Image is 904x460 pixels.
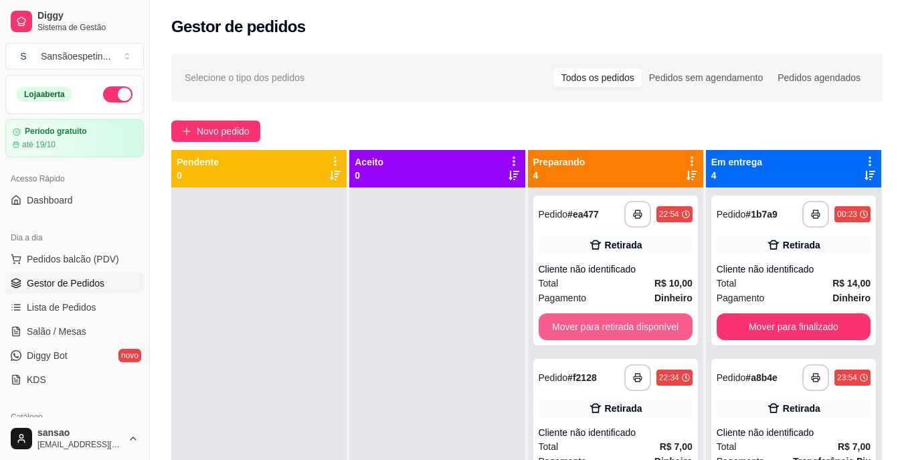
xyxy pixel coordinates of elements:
div: Retirada [783,402,820,415]
div: Todos os pedidos [554,68,642,87]
div: Catálogo [5,406,144,428]
p: 0 [177,169,219,182]
p: Em entrega [711,155,762,169]
a: Gestor de Pedidos [5,273,144,294]
div: Pedidos agendados [770,68,868,87]
div: 22:54 [659,209,679,220]
button: sansao[EMAIL_ADDRESS][DOMAIN_NAME] [5,423,144,455]
strong: # 1b7a9 [745,209,778,220]
p: 4 [533,169,585,182]
button: Mover para finalizado [717,313,871,340]
a: Período gratuitoaté 19/10 [5,119,144,157]
span: Sistema de Gestão [37,22,139,33]
a: Dashboard [5,189,144,211]
strong: # ea477 [567,209,599,220]
a: Diggy Botnovo [5,345,144,366]
strong: # a8b4e [745,372,778,383]
span: Diggy [37,10,139,22]
span: plus [182,127,191,136]
button: Pedidos balcão (PDV) [5,248,144,270]
span: KDS [27,373,46,386]
div: 22:34 [659,372,679,383]
article: até 19/10 [22,139,56,150]
p: Preparando [533,155,585,169]
strong: R$ 7,00 [838,441,871,452]
span: Salão / Mesas [27,325,86,338]
a: Lista de Pedidos [5,297,144,318]
span: Pedido [717,209,746,220]
strong: R$ 14,00 [832,278,871,289]
div: Retirada [605,238,642,252]
a: DiggySistema de Gestão [5,5,144,37]
button: Alterar Status [103,86,132,102]
div: Retirada [783,238,820,252]
span: [EMAIL_ADDRESS][DOMAIN_NAME] [37,439,122,450]
div: Cliente não identificado [717,262,871,276]
span: Pedido [717,372,746,383]
div: 00:23 [837,209,857,220]
button: Mover para retirada disponível [539,313,693,340]
span: Pagamento [539,291,587,305]
span: Pedidos balcão (PDV) [27,252,119,266]
p: Aceito [355,155,383,169]
p: 0 [355,169,383,182]
span: S [17,50,30,63]
span: Total [539,276,559,291]
span: Pedido [539,372,568,383]
span: Total [717,276,737,291]
a: KDS [5,369,144,390]
span: sansao [37,427,122,439]
span: Total [717,439,737,454]
div: Loja aberta [17,87,72,102]
div: Cliente não identificado [539,426,693,439]
span: Gestor de Pedidos [27,277,104,290]
div: Cliente não identificado [717,426,871,439]
span: Diggy Bot [27,349,68,362]
span: Dashboard [27,194,73,207]
div: Cliente não identificado [539,262,693,276]
span: Pagamento [717,291,765,305]
button: Select a team [5,43,144,70]
p: 4 [711,169,762,182]
div: Pedidos sem agendamento [642,68,770,87]
div: 23:54 [837,372,857,383]
span: Lista de Pedidos [27,301,96,314]
span: Novo pedido [197,124,250,139]
strong: R$ 10,00 [654,278,693,289]
strong: R$ 7,00 [660,441,693,452]
strong: Dinheiro [654,293,693,303]
article: Período gratuito [25,127,87,137]
a: Salão / Mesas [5,321,144,342]
span: Selecione o tipo dos pedidos [185,70,304,85]
strong: # f2128 [567,372,597,383]
div: Sansãoespetin ... [41,50,110,63]
button: Novo pedido [171,121,260,142]
h2: Gestor de pedidos [171,16,306,37]
div: Dia a dia [5,227,144,248]
span: Total [539,439,559,454]
span: Pedido [539,209,568,220]
div: Acesso Rápido [5,168,144,189]
div: Retirada [605,402,642,415]
strong: Dinheiro [832,293,871,303]
p: Pendente [177,155,219,169]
